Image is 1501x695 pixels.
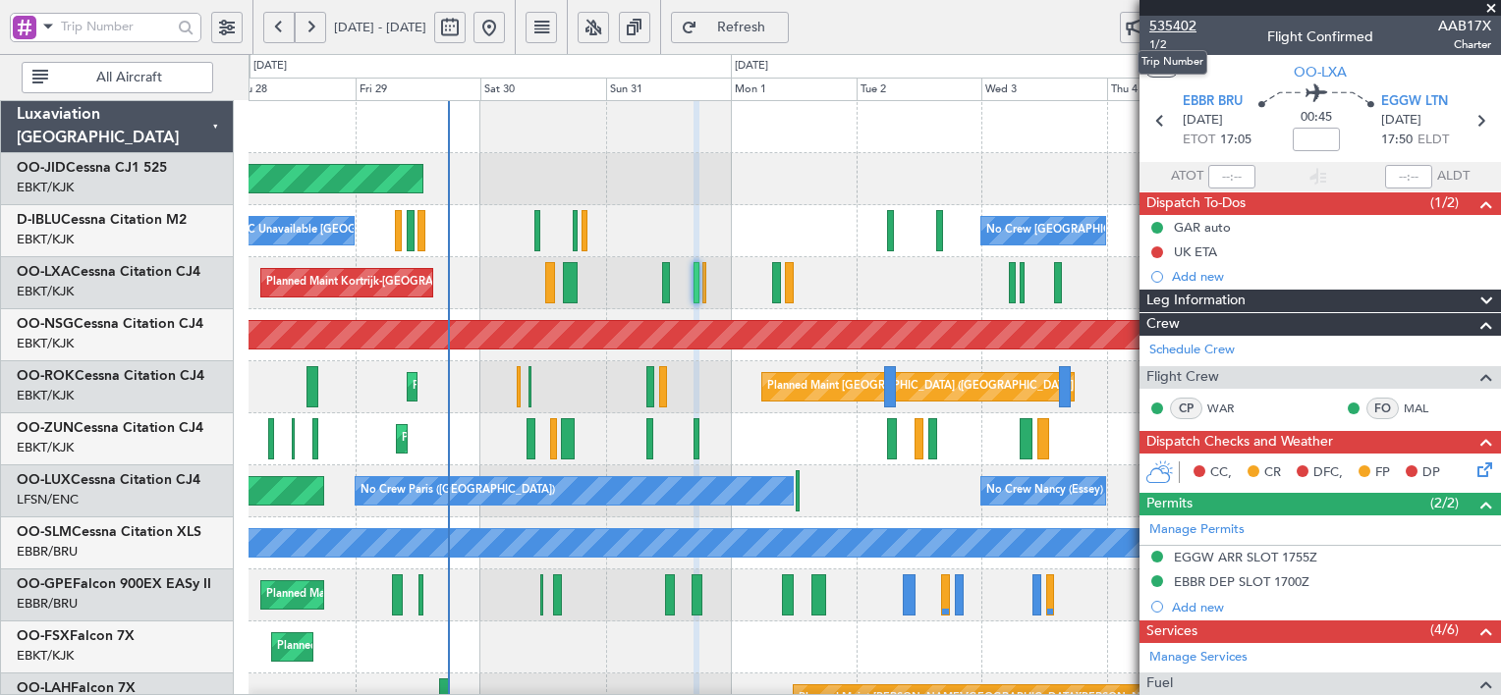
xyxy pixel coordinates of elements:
div: Planned Maint Kortrijk-[GEOGRAPHIC_DATA] [413,372,641,401]
a: EBKT/KJK [17,647,74,665]
a: MAL [1404,400,1448,417]
span: OO-ROK [17,369,75,383]
a: OO-ZUNCessna Citation CJ4 [17,421,203,435]
span: FP [1375,463,1390,483]
div: Sun 31 [606,78,731,101]
a: LFSN/ENC [17,491,79,508]
span: EBBR BRU [1183,92,1243,112]
a: OO-LAHFalcon 7X [17,681,136,695]
div: Planned Maint Kortrijk-[GEOGRAPHIC_DATA] [402,424,631,454]
a: OO-FSXFalcon 7X [17,629,135,643]
span: DFC, [1313,463,1343,483]
a: OO-LUXCessna Citation CJ4 [17,473,200,487]
span: D-IBLU [17,213,61,227]
span: CR [1264,463,1281,483]
span: 535402 [1149,16,1196,36]
span: [DATE] - [DATE] [334,19,426,36]
a: WAR [1207,400,1251,417]
span: Services [1146,620,1197,643]
span: (4/6) [1430,619,1459,640]
div: Planned Maint [GEOGRAPHIC_DATA] ([GEOGRAPHIC_DATA]) [767,372,1077,401]
div: Flight Confirmed [1267,27,1373,47]
span: (2/2) [1430,493,1459,513]
div: UK ETA [1174,243,1217,260]
span: ATOT [1171,167,1203,187]
span: [DATE] [1381,111,1421,131]
input: Trip Number [61,12,172,41]
span: OO-FSX [17,629,70,643]
a: OO-JIDCessna CJ1 525 [17,161,167,175]
a: EBBR/BRU [17,595,78,613]
a: OO-ROKCessna Citation CJ4 [17,369,204,383]
div: Trip Number [1138,50,1207,75]
div: [DATE] [735,58,768,75]
span: [DATE] [1183,111,1223,131]
a: Schedule Crew [1149,341,1235,360]
div: Add new [1172,599,1491,615]
div: EGGW ARR SLOT 1755Z [1174,549,1317,565]
span: DP [1422,463,1440,483]
a: EBKT/KJK [17,439,74,456]
span: Leg Information [1146,290,1246,312]
a: EBKT/KJK [17,179,74,196]
a: EBKT/KJK [17,283,74,300]
a: OO-NSGCessna Citation CJ4 [17,317,203,331]
div: Wed 3 [981,78,1106,101]
span: (1/2) [1430,192,1459,213]
div: Fri 29 [356,78,480,101]
div: CP [1170,398,1202,419]
div: Planned Maint [GEOGRAPHIC_DATA] ([GEOGRAPHIC_DATA] National) [266,580,622,610]
span: AAB17X [1438,16,1491,36]
span: OO-ZUN [17,421,74,435]
span: OO-JID [17,161,66,175]
span: Dispatch To-Dos [1146,192,1246,215]
a: D-IBLUCessna Citation M2 [17,213,187,227]
div: EBBR DEP SLOT 1700Z [1174,573,1309,590]
span: OO-NSG [17,317,74,331]
span: OO-SLM [17,525,72,539]
a: EBBR/BRU [17,543,78,561]
div: GAR auto [1174,219,1231,236]
button: All Aircraft [22,62,213,93]
a: OO-GPEFalcon 900EX EASy II [17,577,211,591]
span: Permits [1146,493,1193,515]
span: OO-GPE [17,577,73,591]
input: --:-- [1208,165,1255,188]
div: Mon 1 [731,78,856,101]
div: Sat 30 [480,78,605,101]
div: [DATE] [253,58,287,75]
div: Tue 2 [857,78,981,101]
span: OO-LXA [17,265,71,279]
div: Thu 28 [231,78,356,101]
a: OO-LXACessna Citation CJ4 [17,265,200,279]
span: 00:45 [1301,108,1332,128]
span: ETOT [1183,131,1215,150]
span: ELDT [1418,131,1449,150]
div: Add new [1172,268,1491,285]
span: EGGW LTN [1381,92,1448,112]
a: Manage Services [1149,648,1248,668]
span: Crew [1146,313,1180,336]
button: Refresh [671,12,789,43]
div: No Crew Nancy (Essey) [986,476,1103,506]
a: EBKT/KJK [17,231,74,248]
a: Manage Permits [1149,520,1245,540]
div: Thu 4 [1107,78,1232,101]
span: Refresh [701,21,782,34]
span: Flight Crew [1146,366,1219,389]
span: OO-LUX [17,473,71,487]
div: FO [1366,398,1399,419]
span: CC, [1210,463,1232,483]
a: EBKT/KJK [17,387,74,404]
span: Charter [1438,36,1491,53]
span: Fuel [1146,672,1173,695]
div: Planned Maint Kortrijk-[GEOGRAPHIC_DATA] [277,632,506,662]
a: EBKT/KJK [17,335,74,352]
div: Planned Maint Kortrijk-[GEOGRAPHIC_DATA] [266,268,495,297]
span: OO-LAH [17,681,71,695]
span: OO-LXA [1294,62,1347,82]
span: ALDT [1437,167,1470,187]
span: 17:05 [1220,131,1251,150]
div: No Crew Paris ([GEOGRAPHIC_DATA]) [361,476,555,506]
div: No Crew [GEOGRAPHIC_DATA] ([GEOGRAPHIC_DATA] National) [986,216,1315,245]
